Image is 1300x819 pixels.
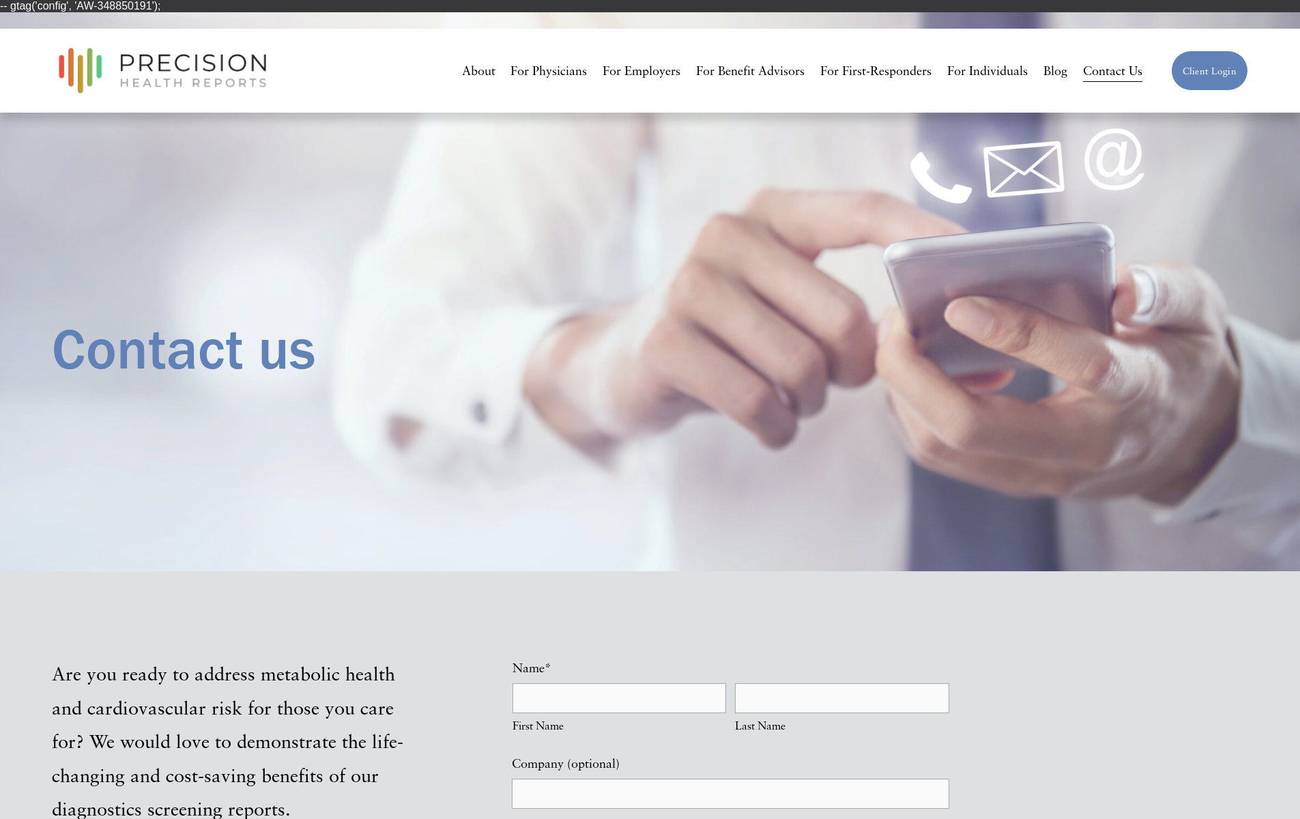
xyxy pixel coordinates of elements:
input: Last Name [735,683,949,713]
a: For Benefit Advisors [696,58,805,83]
span: First Name [512,716,726,736]
label: Company (optional) [512,752,949,775]
h1: Contact us [52,313,949,384]
a: For Physicians [510,58,587,83]
a: Blog [1043,58,1067,83]
span: Last Name [735,716,949,736]
a: For Employers [603,58,680,83]
a: For First-Responders [820,58,931,83]
legend: Name [512,657,551,679]
img: Precision Health Reports [52,42,273,100]
a: About [462,58,495,83]
a: For Individuals [947,58,1028,83]
a: Client Login [1171,51,1248,91]
input: First Name [512,683,726,713]
a: Contact Us [1083,58,1142,83]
